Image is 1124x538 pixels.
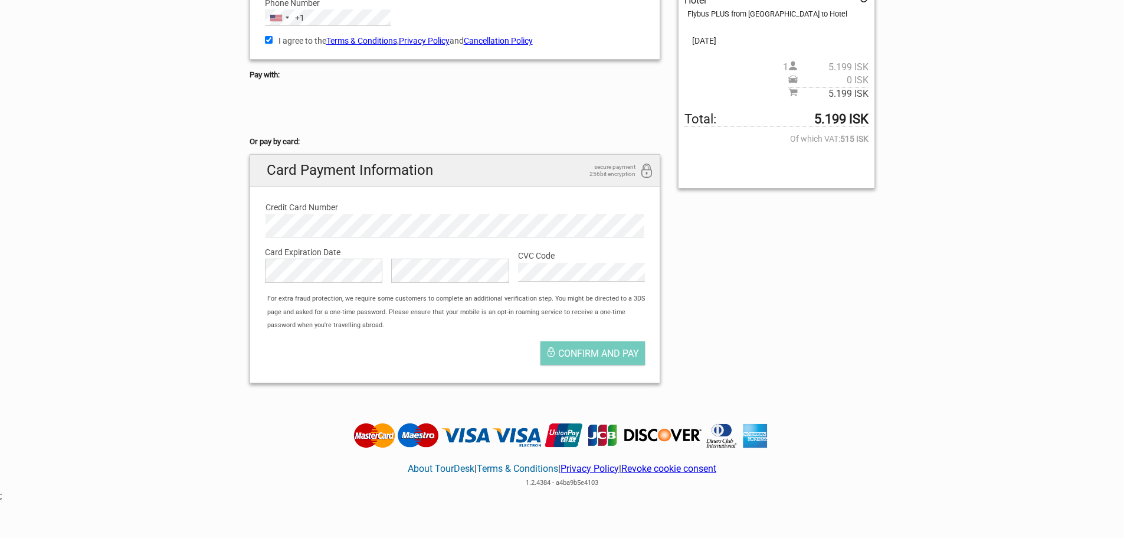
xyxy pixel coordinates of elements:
[408,463,474,474] a: About TourDesk
[684,132,868,145] span: Of which VAT:
[266,201,645,214] label: Credit Card Number
[265,246,645,259] label: Card Expiration Date
[684,113,868,126] span: Total to be paid
[561,463,619,474] a: Privacy Policy
[477,463,558,474] a: Terms & Conditions
[518,249,645,262] label: CVC Code
[640,164,654,180] i: 256bit encryption
[814,113,869,126] strong: 5.199 ISK
[326,36,397,45] a: Terms & Conditions
[399,36,450,45] a: Privacy Policy
[250,97,356,120] iframe: Secure payment button frame
[526,479,598,487] span: 1.2.4384 - a4ba9b5e4103
[350,449,774,490] div: | | |
[250,135,661,148] h5: Or pay by card:
[558,348,639,359] span: Confirm and pay
[295,11,304,24] div: +1
[350,422,774,449] img: Tourdesk accepts
[798,74,869,87] span: 0 ISK
[266,10,304,25] button: Selected country
[798,61,869,74] span: 5.199 ISK
[576,164,635,178] span: secure payment 256bit encryption
[250,155,660,186] h2: Card Payment Information
[464,36,533,45] a: Cancellation Policy
[788,74,869,87] span: Pickup price
[788,87,869,100] span: Subtotal
[621,463,716,474] a: Revoke cookie consent
[261,292,660,332] div: For extra fraud protection, we require some customers to complete an additional verification step...
[687,8,868,21] div: Flybus PLUS from [GEOGRAPHIC_DATA] to Hotel
[783,61,869,74] span: 1 person(s)
[540,341,645,365] button: Confirm and pay
[265,34,645,47] label: I agree to the , and
[684,34,868,47] span: [DATE]
[250,69,661,81] h5: Pay with:
[840,132,869,145] strong: 515 ISK
[798,87,869,100] span: 5.199 ISK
